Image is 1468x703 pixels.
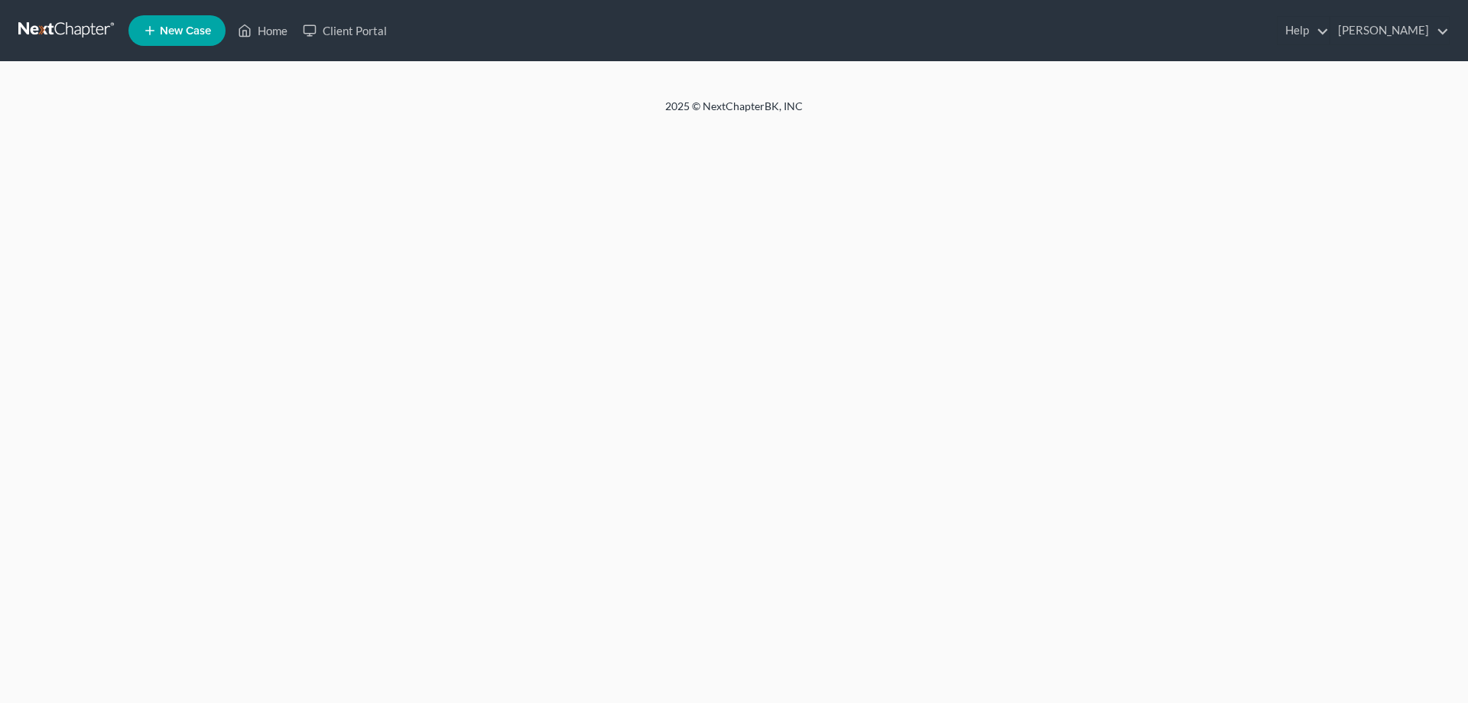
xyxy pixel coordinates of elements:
[295,17,395,44] a: Client Portal
[1330,17,1449,44] a: [PERSON_NAME]
[128,15,226,46] new-legal-case-button: New Case
[298,99,1170,126] div: 2025 © NextChapterBK, INC
[230,17,295,44] a: Home
[1278,17,1329,44] a: Help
